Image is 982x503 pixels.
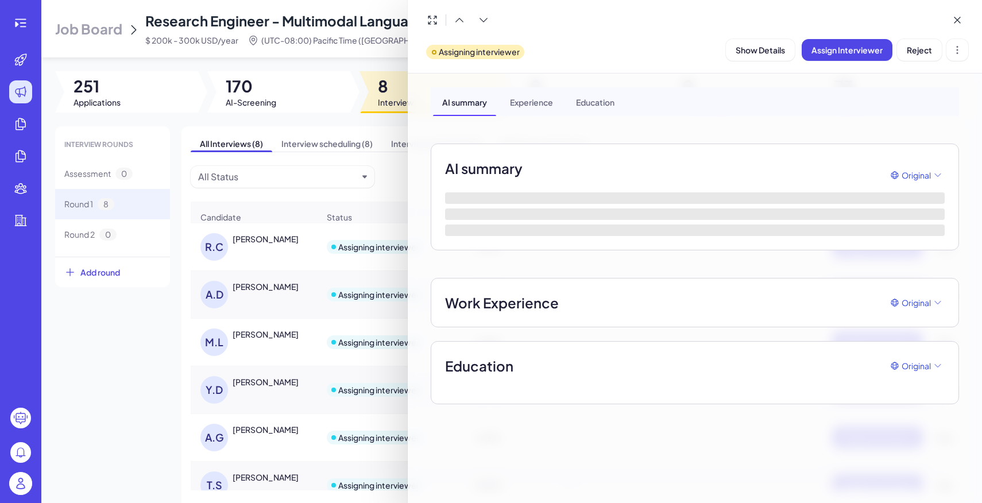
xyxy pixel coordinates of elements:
div: Education [567,87,624,116]
div: Experience [501,87,562,116]
span: Original [902,169,931,181]
button: Assign Interviewer [802,39,892,61]
button: Reject [897,39,942,61]
span: Work Experience [445,292,559,313]
h2: AI summary [445,158,523,179]
span: Assign Interviewer [811,45,883,55]
span: Education [445,355,513,376]
span: Original [902,297,931,309]
span: Show Details [736,45,785,55]
span: Original [902,360,931,372]
div: AI summary [433,87,496,116]
p: Assigning interviewer [439,46,520,58]
button: Show Details [726,39,795,61]
span: Reject [907,45,932,55]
